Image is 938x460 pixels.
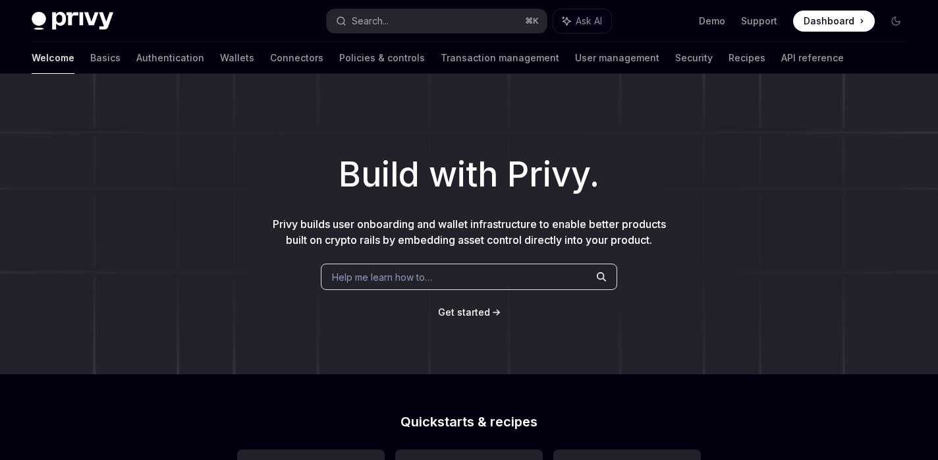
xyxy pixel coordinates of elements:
[90,42,121,74] a: Basics
[273,217,666,246] span: Privy builds user onboarding and wallet infrastructure to enable better products built on crypto ...
[729,42,765,74] a: Recipes
[327,9,547,33] button: Search...⌘K
[438,306,490,319] a: Get started
[32,42,74,74] a: Welcome
[438,306,490,318] span: Get started
[332,270,432,284] span: Help me learn how to…
[21,149,917,200] h1: Build with Privy.
[525,16,539,26] span: ⌘ K
[270,42,323,74] a: Connectors
[699,14,725,28] a: Demo
[741,14,777,28] a: Support
[781,42,844,74] a: API reference
[793,11,875,32] a: Dashboard
[576,14,602,28] span: Ask AI
[32,12,113,30] img: dark logo
[804,14,854,28] span: Dashboard
[441,42,559,74] a: Transaction management
[352,13,389,29] div: Search...
[339,42,425,74] a: Policies & controls
[136,42,204,74] a: Authentication
[237,415,701,428] h2: Quickstarts & recipes
[553,9,611,33] button: Ask AI
[675,42,713,74] a: Security
[885,11,906,32] button: Toggle dark mode
[575,42,659,74] a: User management
[220,42,254,74] a: Wallets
